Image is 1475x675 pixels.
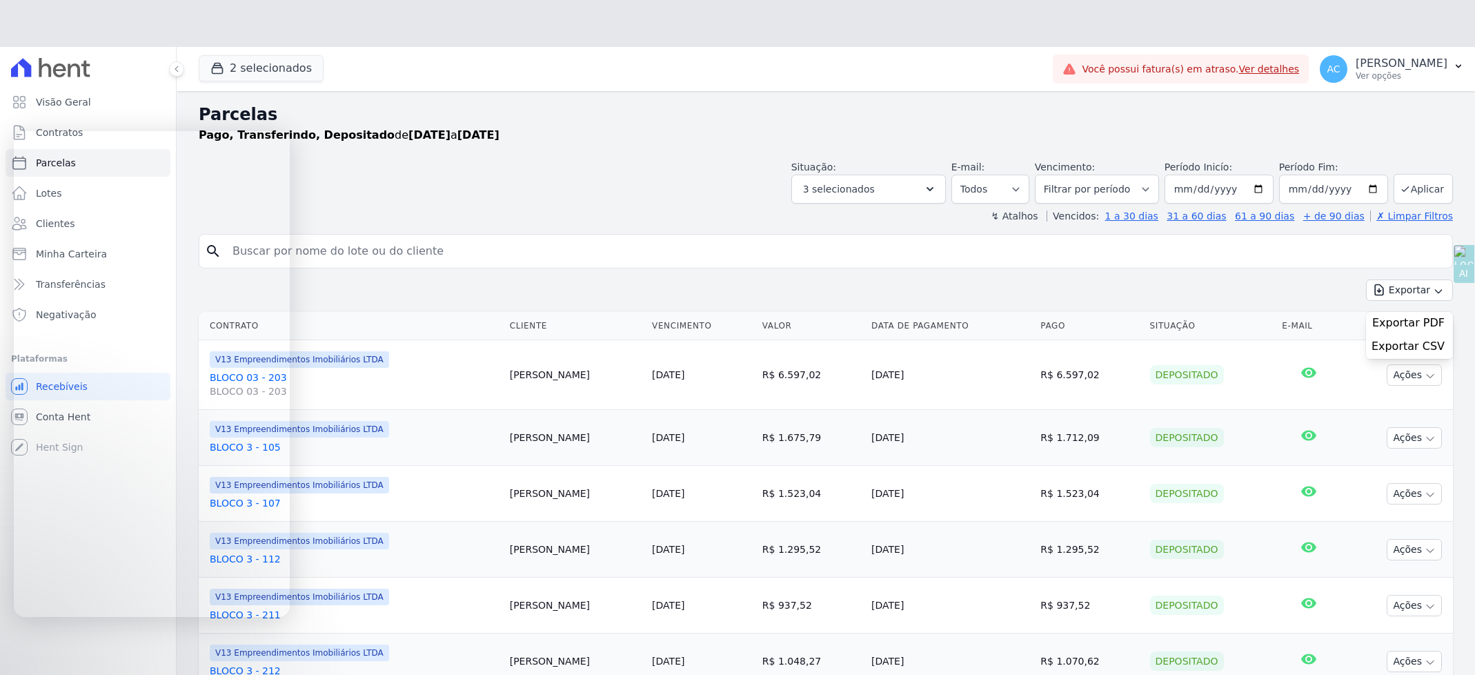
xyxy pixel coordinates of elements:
[1387,595,1442,616] button: Ações
[504,340,646,410] td: [PERSON_NAME]
[652,369,684,380] a: [DATE]
[1035,522,1144,578] td: R$ 1.295,52
[6,373,170,400] a: Recebíveis
[646,312,757,340] th: Vencimento
[1387,427,1442,449] button: Ações
[1035,578,1144,634] td: R$ 937,52
[1047,211,1099,222] label: Vencidos:
[652,656,684,667] a: [DATE]
[210,477,389,493] span: V13 Empreendimentos Imobiliários LTDA
[14,131,290,617] iframe: Intercom live chat
[1035,410,1144,466] td: R$ 1.712,09
[6,403,170,431] a: Conta Hent
[1279,160,1388,175] label: Período Fim:
[199,127,499,144] p: de a
[1372,316,1445,330] span: Exportar PDF
[6,119,170,146] a: Contratos
[1239,63,1300,75] a: Ver detalhes
[1387,483,1442,505] button: Ações
[757,410,866,466] td: R$ 1.675,79
[11,351,165,367] div: Plataformas
[199,312,504,340] th: Contrato
[866,522,1035,578] td: [DATE]
[6,240,170,268] a: Minha Carteira
[210,496,499,510] a: BLOCO 3 - 107
[210,351,389,368] span: V13 Empreendimentos Imobiliários LTDA
[757,312,866,340] th: Valor
[6,88,170,116] a: Visão Geral
[1387,651,1442,672] button: Ações
[504,312,646,340] th: Cliente
[210,421,389,438] span: V13 Empreendimentos Imobiliários LTDA
[652,432,684,443] a: [DATE]
[504,410,646,466] td: [PERSON_NAME]
[457,128,499,141] strong: [DATE]
[1394,174,1453,204] button: Aplicar
[1165,162,1232,173] label: Período Inicío:
[1150,428,1224,447] div: Depositado
[866,466,1035,522] td: [DATE]
[866,578,1035,634] td: [DATE]
[652,488,684,499] a: [DATE]
[1235,211,1294,222] a: 61 a 90 dias
[1035,312,1144,340] th: Pago
[504,522,646,578] td: [PERSON_NAME]
[14,628,47,661] iframe: Intercom live chat
[6,301,170,329] a: Negativação
[1150,596,1224,615] div: Depositado
[210,589,389,605] span: V13 Empreendimentos Imobiliários LTDA
[1303,211,1365,222] a: + de 90 dias
[951,162,985,173] label: E-mail:
[1356,57,1447,70] p: [PERSON_NAME]
[199,55,324,81] button: 2 selecionados
[210,371,499,398] a: BLOCO 03 - 203BLOCO 03 - 203
[1327,64,1340,74] span: AC
[791,162,836,173] label: Situação:
[1105,211,1158,222] a: 1 a 30 dias
[652,600,684,611] a: [DATE]
[36,126,83,139] span: Contratos
[210,533,389,549] span: V13 Empreendimentos Imobiliários LTDA
[210,384,499,398] span: BLOCO 03 - 203
[1372,340,1445,353] span: Exportar CSV
[36,95,91,109] span: Visão Geral
[1309,50,1475,88] button: AC [PERSON_NAME] Ver opções
[757,340,866,410] td: R$ 6.597,02
[1356,70,1447,81] p: Ver opções
[991,211,1038,222] label: ↯ Atalhos
[1387,364,1442,386] button: Ações
[504,578,646,634] td: [PERSON_NAME]
[210,440,499,454] a: BLOCO 3 - 105
[210,645,389,661] span: V13 Empreendimentos Imobiliários LTDA
[199,102,1453,127] h2: Parcelas
[1372,340,1447,356] a: Exportar CSV
[408,128,451,141] strong: [DATE]
[1370,211,1453,222] a: ✗ Limpar Filtros
[1035,466,1144,522] td: R$ 1.523,04
[210,608,499,622] a: BLOCO 3 - 211
[866,340,1035,410] td: [DATE]
[6,271,170,298] a: Transferências
[757,578,866,634] td: R$ 937,52
[652,544,684,555] a: [DATE]
[1150,484,1224,503] div: Depositado
[791,175,946,204] button: 3 selecionados
[1366,280,1453,301] button: Exportar
[757,522,866,578] td: R$ 1.295,52
[6,179,170,207] a: Lotes
[1150,540,1224,559] div: Depositado
[757,466,866,522] td: R$ 1.523,04
[1167,211,1226,222] a: 31 a 60 dias
[210,552,499,566] a: BLOCO 3 - 112
[6,210,170,237] a: Clientes
[224,237,1447,265] input: Buscar por nome do lote ou do cliente
[1035,162,1095,173] label: Vencimento:
[1150,652,1224,671] div: Depositado
[803,181,875,197] span: 3 selecionados
[866,410,1035,466] td: [DATE]
[1082,62,1299,77] span: Você possui fatura(s) em atraso.
[1387,539,1442,560] button: Ações
[866,312,1035,340] th: Data de Pagamento
[1035,340,1144,410] td: R$ 6.597,02
[504,466,646,522] td: [PERSON_NAME]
